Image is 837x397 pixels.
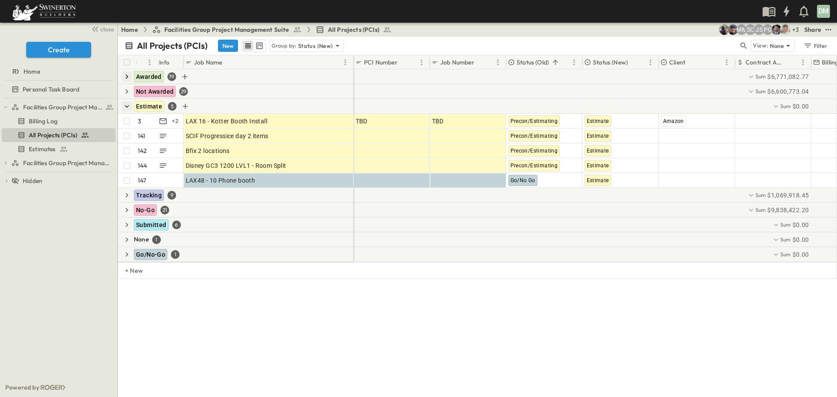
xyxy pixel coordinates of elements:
[172,221,181,229] div: 6
[2,128,116,142] div: All Projects (PCIs)test
[138,176,146,185] p: 147
[755,73,766,80] p: Sum
[2,100,116,114] div: Facilities Group Project Management Suitetest
[11,101,114,113] a: Facilities Group Project Management Suite
[242,39,266,52] div: table view
[29,131,77,139] span: All Projects (PCIs)
[159,50,170,75] div: Info
[316,25,391,34] a: All Projects (PCIs)
[510,118,558,124] span: Precon/Estimating
[817,5,830,18] div: DM
[551,58,560,67] button: Sort
[23,159,112,167] span: Facilities Group Project Management Suite (Copy)
[136,221,167,228] span: Submitted
[136,103,162,110] span: Estimate
[138,161,147,170] p: 144
[645,57,656,68] button: Menu
[171,250,180,259] div: 1
[803,41,828,51] div: Filter
[517,58,549,67] p: Status (Old)
[137,40,208,52] p: All Projects (PCIs)
[721,57,732,68] button: Menu
[510,163,558,169] span: Precon/Estimating
[587,148,609,154] span: Estimate
[2,82,116,96] div: Personal Task Boardtest
[298,41,333,50] p: Status (New)
[432,117,444,126] span: TBD
[767,72,809,81] span: $6,771,082.77
[164,25,289,34] span: Facilities Group Project Management Suite
[138,146,147,155] p: 142
[587,177,609,183] span: Estimate
[771,24,782,35] img: Saul Zepeda (saul.zepeda@swinerton.com)
[754,24,764,35] div: Juan Sanchez (juan.sanchez@swinerton.com)
[186,117,268,126] span: LAX 16 - Kotter Booth Install
[416,57,427,68] button: Menu
[2,115,114,127] a: Billing Log
[134,235,149,244] p: None
[136,192,162,199] span: Tracking
[2,143,114,155] a: Estimates
[780,221,791,228] p: Sum
[23,176,42,185] span: Hidden
[136,73,162,80] span: Awarded
[823,24,834,35] button: test
[179,87,188,96] div: 29
[798,57,808,68] button: Menu
[168,102,177,111] div: 5
[780,24,790,35] img: Aaron Anderson (aaron.anderson@swinerton.com)
[243,41,253,51] button: row view
[745,24,755,35] div: Sebastian Canal (sebastian.canal@swinerton.com)
[510,177,535,183] span: Go/No Go
[792,25,801,34] p: + 3
[139,58,149,67] button: Sort
[800,40,830,52] button: Filter
[587,163,609,169] span: Estimate
[186,161,286,170] span: Disney GC3 1200 LVL1 - Room Split
[152,235,161,244] div: 1
[2,83,114,95] a: Personal Task Board
[29,117,58,126] span: Billing Log
[224,58,233,67] button: Sort
[23,85,79,94] span: Personal Task Board
[510,133,558,139] span: Precon/Estimating
[767,87,809,96] span: $6,600,773.04
[816,4,831,19] button: DM
[593,58,628,67] p: Status (New)
[167,72,176,81] div: 79
[793,102,809,111] span: $0.00
[780,236,791,243] p: Sum
[272,41,296,50] p: Group by:
[340,57,350,68] button: Menu
[804,25,821,34] div: Share
[167,191,176,200] div: 9
[762,24,773,35] div: Pat Gil (pgil@swinerton.com)
[793,235,809,244] span: $0.00
[121,25,397,34] nav: breadcrumbs
[100,25,114,34] span: close
[2,156,116,170] div: Facilities Group Project Management Suite (Copy)test
[24,67,40,76] span: Home
[719,24,729,35] img: Joshua Whisenant (josh@tryroger.com)
[788,58,798,67] button: Sort
[793,221,809,229] span: $0.00
[160,206,169,214] div: 21
[767,191,809,200] span: $1,069,918.45
[728,24,738,35] img: Mark Sotelo (mark.sotelo@swinerton.com)
[88,23,116,35] button: close
[10,2,78,20] img: 6c363589ada0b36f064d841b69d3a419a338230e66bb0a533688fa5cc3e9e735.png
[2,142,116,156] div: Estimatestest
[136,55,157,69] div: #
[687,58,697,67] button: Sort
[328,25,379,34] span: All Projects (PCIs)
[399,58,409,67] button: Sort
[356,117,367,126] span: TBD
[121,25,138,34] a: Home
[136,88,174,95] span: Not Awarded
[152,25,302,34] a: Facilities Group Project Management Suite
[138,132,146,140] p: 141
[493,57,503,68] button: Menu
[157,55,184,69] div: Info
[2,114,116,128] div: Billing Logtest
[780,102,791,110] p: Sum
